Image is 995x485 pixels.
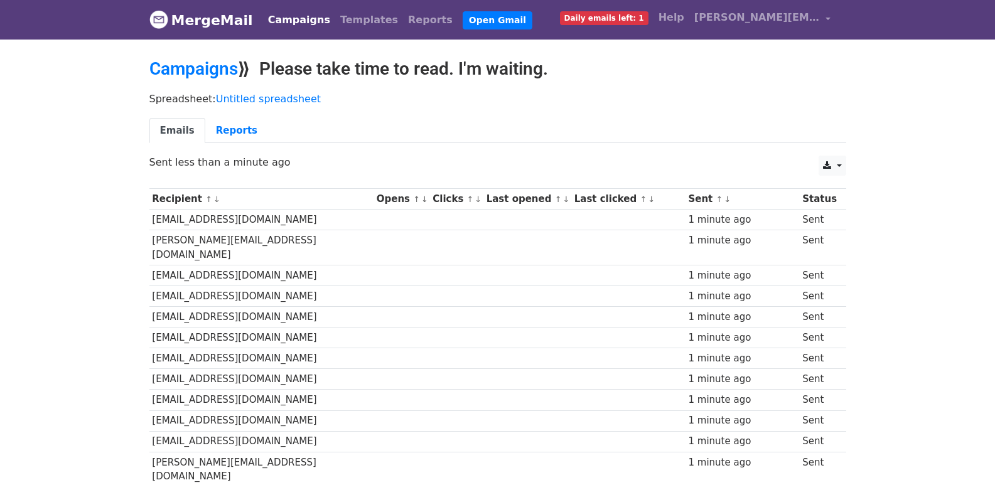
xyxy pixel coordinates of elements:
[571,189,686,210] th: Last clicked
[555,195,562,204] a: ↑
[555,5,653,30] a: Daily emails left: 1
[688,372,796,386] div: 1 minute ago
[205,118,268,144] a: Reports
[149,410,374,431] td: [EMAIL_ADDRESS][DOMAIN_NAME]
[403,8,458,33] a: Reports
[149,10,168,29] img: MergeMail logo
[335,8,403,33] a: Templates
[688,393,796,407] div: 1 minute ago
[640,195,647,204] a: ↑
[475,195,481,204] a: ↓
[562,195,569,204] a: ↓
[149,58,238,79] a: Campaigns
[149,189,374,210] th: Recipient
[688,456,796,470] div: 1 minute ago
[653,5,689,30] a: Help
[149,390,374,410] td: [EMAIL_ADDRESS][DOMAIN_NAME]
[799,369,839,390] td: Sent
[149,7,253,33] a: MergeMail
[799,328,839,348] td: Sent
[688,331,796,345] div: 1 minute ago
[688,213,796,227] div: 1 minute ago
[688,289,796,304] div: 1 minute ago
[483,189,571,210] th: Last opened
[149,230,374,265] td: [PERSON_NAME][EMAIL_ADDRESS][DOMAIN_NAME]
[799,189,839,210] th: Status
[149,328,374,348] td: [EMAIL_ADDRESS][DOMAIN_NAME]
[149,265,374,285] td: [EMAIL_ADDRESS][DOMAIN_NAME]
[149,285,374,306] td: [EMAIL_ADDRESS][DOMAIN_NAME]
[688,269,796,283] div: 1 minute ago
[799,307,839,328] td: Sent
[799,431,839,452] td: Sent
[688,310,796,324] div: 1 minute ago
[413,195,420,204] a: ↑
[149,210,374,230] td: [EMAIL_ADDRESS][DOMAIN_NAME]
[688,413,796,428] div: 1 minute ago
[205,195,212,204] a: ↑
[799,390,839,410] td: Sent
[688,434,796,449] div: 1 minute ago
[149,118,205,144] a: Emails
[688,233,796,248] div: 1 minute ago
[799,210,839,230] td: Sent
[799,265,839,285] td: Sent
[799,230,839,265] td: Sent
[467,195,474,204] a: ↑
[149,348,374,369] td: [EMAIL_ADDRESS][DOMAIN_NAME]
[560,11,648,25] span: Daily emails left: 1
[648,195,655,204] a: ↓
[263,8,335,33] a: Campaigns
[421,195,428,204] a: ↓
[799,410,839,431] td: Sent
[149,431,374,452] td: [EMAIL_ADDRESS][DOMAIN_NAME]
[724,195,731,204] a: ↓
[429,189,483,210] th: Clicks
[688,351,796,366] div: 1 minute ago
[149,58,846,80] h2: ⟫ Please take time to read. I'm waiting.
[149,92,846,105] p: Spreadsheet:
[213,195,220,204] a: ↓
[799,348,839,369] td: Sent
[216,93,321,105] a: Untitled spreadsheet
[463,11,532,29] a: Open Gmail
[686,189,800,210] th: Sent
[694,10,820,25] span: [PERSON_NAME][EMAIL_ADDRESS][DOMAIN_NAME]
[716,195,723,204] a: ↑
[149,307,374,328] td: [EMAIL_ADDRESS][DOMAIN_NAME]
[149,156,846,169] p: Sent less than a minute ago
[374,189,430,210] th: Opens
[799,285,839,306] td: Sent
[149,369,374,390] td: [EMAIL_ADDRESS][DOMAIN_NAME]
[689,5,836,35] a: [PERSON_NAME][EMAIL_ADDRESS][DOMAIN_NAME]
